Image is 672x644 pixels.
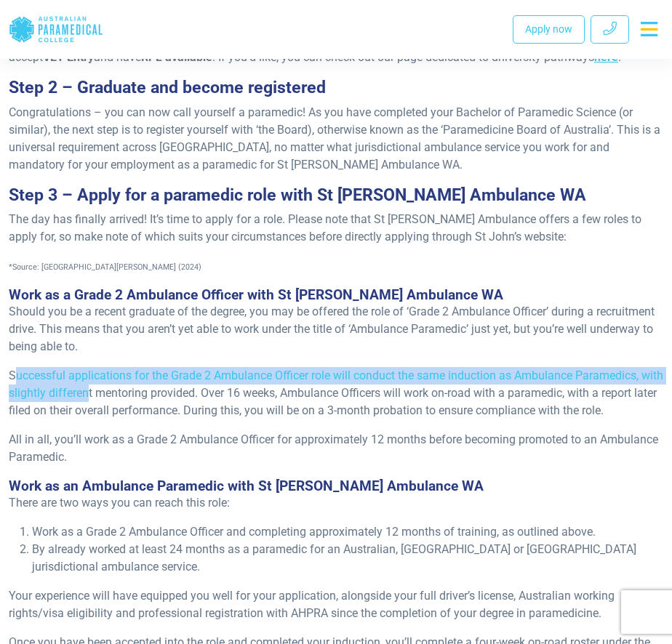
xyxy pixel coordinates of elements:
[9,432,658,464] span: All in all, you’ll work as a Grade 2 Ambulance Officer for approximately 12 months before becomin...
[635,16,663,42] button: Toggle navigation
[32,542,636,573] span: By already worked at least 24 months as a paramedic for an Australian, [GEOGRAPHIC_DATA] or [GEOG...
[9,286,503,303] span: Work as a Grade 2 Ambulance Officer with St [PERSON_NAME] Ambulance WA
[618,50,621,64] span: .
[141,50,212,64] span: RPL available
[9,105,660,172] span: Congratulations – you can now call yourself a paramedic! As you have completed your Bachelor of P...
[9,262,201,272] span: *Source: [GEOGRAPHIC_DATA][PERSON_NAME] (2024)
[94,50,141,64] span: and have
[212,50,594,64] span: . If you’d like, you can check out our page dedicated to university pathways
[594,50,618,64] a: here
[9,78,326,97] span: Step 2 – Graduate and become registered
[9,369,663,417] span: Successful applications for the Grade 2 Ambulance Officer role will conduct the same induction as...
[32,525,596,539] span: Work as a Grade 2 Ambulance Officer and completing approximately 12 months of training, as outlin...
[9,185,586,205] span: Step 3 – Apply for a paramedic role with St [PERSON_NAME] Ambulance WA
[9,6,103,53] a: Australian Paramedical College
[9,305,655,353] span: Should you be a recent graduate of the degree, you may be offered the role of ‘Grade 2 Ambulance ...
[43,50,94,64] span: VET Entry
[513,15,585,44] a: Apply now
[9,496,230,510] span: There are two ways you can reach this role:
[9,478,484,494] span: Work as an Ambulance Paramedic with St [PERSON_NAME] Ambulance WA
[9,33,623,64] span: (ECU) who accept
[9,212,641,243] span: The day has finally arrived! It’s time to apply for a role. Please note that St [PERSON_NAME] Amb...
[9,589,615,620] span: Your experience will have equipped you well for your application, alongside your full driver’s li...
